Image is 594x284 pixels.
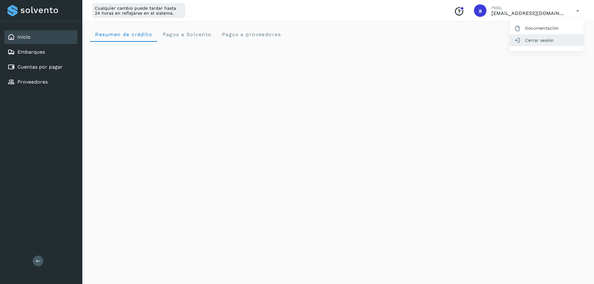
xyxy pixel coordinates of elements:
div: Inicio [4,30,77,44]
div: Cuentas por pagar [4,60,77,74]
a: Inicio [17,34,31,40]
a: Cuentas por pagar [17,64,63,70]
div: Documentación [509,22,584,34]
a: Embarques [17,49,45,55]
div: Embarques [4,45,77,59]
div: Proveedores [4,75,77,89]
div: Cerrar sesión [509,34,584,46]
a: Proveedores [17,79,48,85]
